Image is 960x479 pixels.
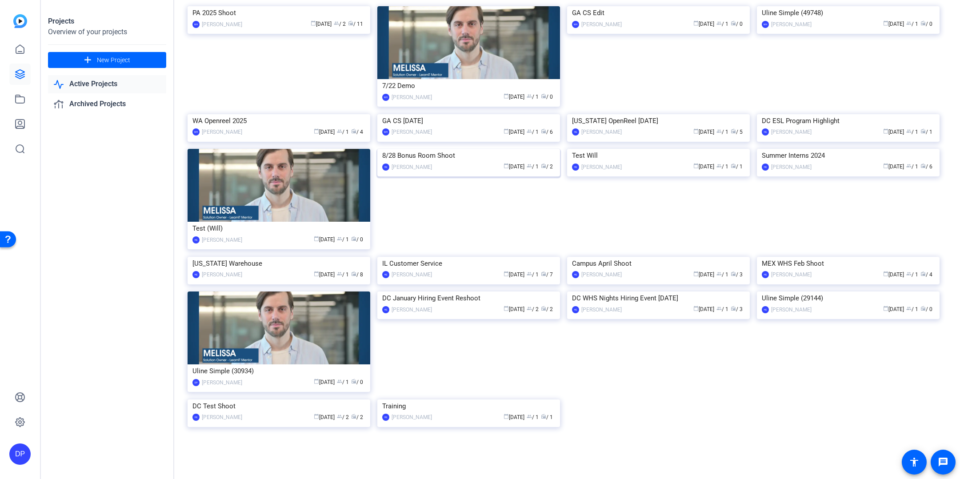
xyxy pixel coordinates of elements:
button: New Project [48,52,166,68]
span: calendar_today [311,20,316,26]
span: radio [351,271,356,276]
span: / 1 [716,129,728,135]
div: HE [192,271,200,278]
span: / 1 [716,21,728,27]
span: radio [731,306,736,311]
span: [DATE] [314,236,335,243]
div: [PERSON_NAME] [392,270,432,279]
span: / 0 [351,379,363,385]
span: group [527,306,532,311]
div: Test (Will) [192,222,365,235]
div: DP [9,443,31,465]
div: DP [192,379,200,386]
div: Test Will [572,149,745,162]
div: Campus April Shoot [572,257,745,270]
div: HE [382,306,389,313]
span: / 1 [337,379,349,385]
span: calendar_today [883,163,888,168]
span: radio [731,163,736,168]
div: WH [762,21,769,28]
span: / 0 [541,94,553,100]
div: [PERSON_NAME] [771,270,812,279]
span: / 11 [348,21,363,27]
div: HE [762,128,769,136]
span: [DATE] [883,129,904,135]
div: [US_STATE] Warehouse [192,257,365,270]
div: [PERSON_NAME] [581,128,622,136]
div: HE [382,414,389,421]
span: calendar_today [314,379,319,384]
a: Archived Projects [48,95,166,113]
span: group [527,93,532,99]
span: radio [541,306,546,311]
span: [DATE] [883,21,904,27]
div: [PERSON_NAME] [581,20,622,29]
span: [DATE] [311,21,332,27]
span: / 2 [541,164,553,170]
span: [DATE] [504,129,524,135]
span: / 1 [716,271,728,278]
div: [PERSON_NAME] [202,378,242,387]
span: / 2 [527,306,539,312]
div: [PERSON_NAME] [392,413,432,422]
div: HE [382,271,389,278]
span: [DATE] [883,271,904,278]
span: / 1 [337,271,349,278]
img: blue-gradient.svg [13,14,27,28]
span: calendar_today [883,271,888,276]
span: radio [731,128,736,134]
span: calendar_today [693,163,699,168]
span: / 3 [731,271,743,278]
span: [DATE] [504,164,524,170]
div: [PERSON_NAME] [771,305,812,314]
span: calendar_today [883,306,888,311]
div: HE [572,306,579,313]
span: calendar_today [693,306,699,311]
span: group [716,20,722,26]
div: GA CS [DATE] [382,114,555,128]
span: calendar_today [314,271,319,276]
span: / 6 [541,129,553,135]
div: Training [382,399,555,413]
span: / 1 [527,271,539,278]
span: radio [541,163,546,168]
span: radio [351,236,356,241]
span: [DATE] [314,271,335,278]
div: HE [762,271,769,278]
div: Overview of your projects [48,27,166,37]
span: radio [351,379,356,384]
div: WH [382,94,389,101]
span: / 1 [527,164,539,170]
span: calendar_today [314,236,319,241]
span: group [337,271,342,276]
div: [PERSON_NAME] [202,128,242,136]
span: / 1 [527,129,539,135]
span: group [527,271,532,276]
span: calendar_today [504,414,509,419]
div: 8/28 Bonus Room Shoot [382,149,555,162]
div: [PERSON_NAME] [581,305,622,314]
div: WH [572,21,579,28]
span: New Project [97,56,130,65]
span: [DATE] [504,94,524,100]
div: 7/22 Demo [382,79,555,92]
span: / 4 [920,271,932,278]
div: [PERSON_NAME] [392,163,432,172]
span: / 0 [920,21,932,27]
span: / 7 [541,271,553,278]
mat-icon: add [82,55,93,66]
div: [PERSON_NAME] [202,413,242,422]
span: / 2 [351,414,363,420]
span: / 1 [527,414,539,420]
span: / 1 [906,21,918,27]
div: DC WHS Nights Hiring Event [DATE] [572,291,745,305]
span: group [337,236,342,241]
span: / 0 [920,306,932,312]
div: [PERSON_NAME] [392,305,432,314]
span: / 1 [541,414,553,420]
span: / 3 [731,306,743,312]
div: HE [192,236,200,243]
span: radio [920,20,926,26]
mat-icon: accessibility [909,457,920,467]
span: calendar_today [504,128,509,134]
